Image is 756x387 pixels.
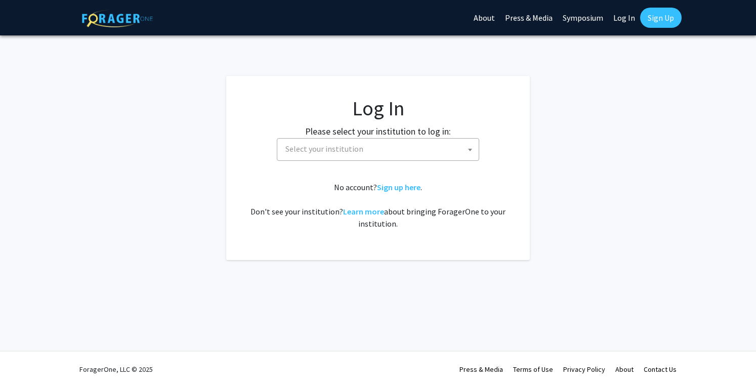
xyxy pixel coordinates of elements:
[615,365,634,374] a: About
[377,182,421,192] a: Sign up here
[285,144,363,154] span: Select your institution
[513,365,553,374] a: Terms of Use
[246,96,510,120] h1: Log In
[277,138,479,161] span: Select your institution
[246,181,510,230] div: No account? . Don't see your institution? about bringing ForagerOne to your institution.
[563,365,605,374] a: Privacy Policy
[459,365,503,374] a: Press & Media
[79,352,153,387] div: ForagerOne, LLC © 2025
[82,10,153,27] img: ForagerOne Logo
[343,206,384,217] a: Learn more about bringing ForagerOne to your institution
[640,8,682,28] a: Sign Up
[644,365,677,374] a: Contact Us
[305,124,451,138] label: Please select your institution to log in:
[281,139,479,159] span: Select your institution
